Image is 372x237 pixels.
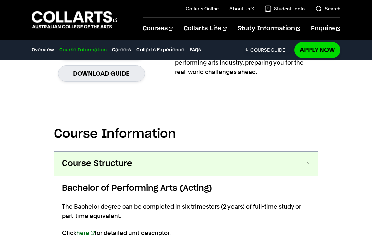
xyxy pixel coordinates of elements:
h2: Course Information [54,127,318,141]
a: About Us [229,5,254,12]
a: Courses [143,18,173,40]
p: The Bachelor degree can be completed in six trimesters (2 years) of full-time study or part-time ... [62,202,310,221]
a: Careers [112,46,131,54]
a: Student Login [265,5,305,12]
a: here [76,229,95,236]
a: Download Guide [58,65,145,82]
a: Collarts Online [186,5,219,12]
a: Course Guide [244,47,290,53]
h6: Bachelor of Performing Arts (Acting) [62,182,310,194]
span: Course Structure [62,158,132,169]
a: Enquire [311,18,340,40]
a: Collarts Life [184,18,227,40]
a: Search [315,5,340,12]
a: Collarts Experience [136,46,184,54]
div: Go to homepage [32,10,117,29]
button: Course Structure [54,152,318,176]
a: Overview [32,46,54,54]
a: Course Information [59,46,107,54]
a: FAQs [190,46,201,54]
a: Study Information [238,18,300,40]
a: Apply Now [294,42,340,58]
